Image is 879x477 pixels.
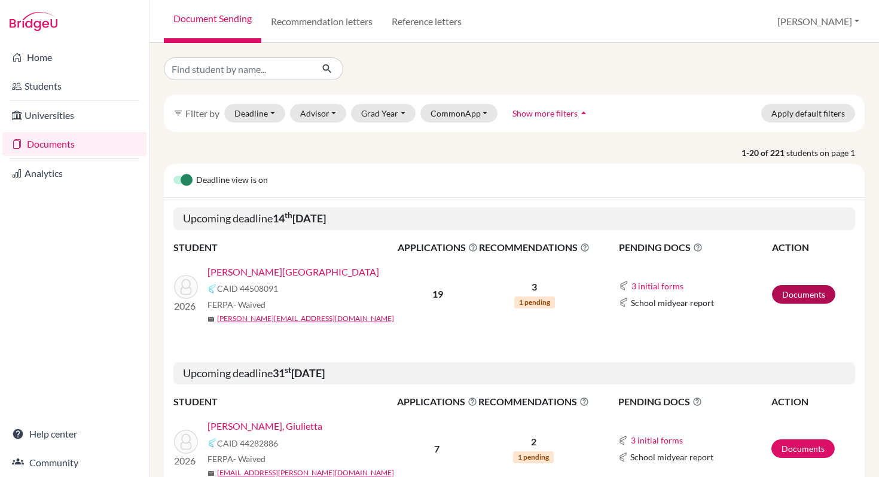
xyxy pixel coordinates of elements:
[478,395,589,409] span: RECOMMENDATIONS
[217,437,278,450] span: CAID 44282886
[207,470,215,477] span: mail
[285,210,292,220] sup: th
[10,12,57,31] img: Bridge-U
[630,451,713,463] span: School midyear report
[207,298,265,311] span: FERPA
[164,57,312,80] input: Find student by name...
[173,394,396,409] th: STUDENT
[771,240,856,255] th: ACTION
[761,104,855,123] button: Apply default filters
[512,108,578,118] span: Show more filters
[514,296,555,308] span: 1 pending
[207,284,217,293] img: Common App logo
[771,439,835,458] a: Documents
[351,104,416,123] button: Grad Year
[513,451,554,463] span: 1 pending
[398,240,478,255] span: APPLICATIONS
[786,146,865,159] span: students on page 1
[434,443,439,454] b: 7
[185,108,219,119] span: Filter by
[618,452,628,462] img: Common App logo
[217,313,394,324] a: [PERSON_NAME][EMAIL_ADDRESS][DOMAIN_NAME]
[224,104,285,123] button: Deadline
[273,366,325,380] b: 31 [DATE]
[432,288,443,299] b: 19
[619,240,771,255] span: PENDING DOCS
[174,299,198,313] p: 2026
[741,146,786,159] strong: 1-20 of 221
[273,212,326,225] b: 14 [DATE]
[2,74,146,98] a: Students
[207,438,217,448] img: Common App logo
[2,451,146,475] a: Community
[174,454,198,468] p: 2026
[173,240,397,255] th: STUDENT
[631,296,714,309] span: School midyear report
[478,435,589,449] p: 2
[397,395,477,409] span: APPLICATIONS
[285,365,291,375] sup: st
[233,454,265,464] span: - Waived
[618,436,628,445] img: Common App logo
[207,265,379,279] a: [PERSON_NAME][GEOGRAPHIC_DATA]
[619,281,628,291] img: Common App logo
[618,395,771,409] span: PENDING DOCS
[207,452,265,465] span: FERPA
[174,430,198,454] img: Borgese, Giulietta
[578,107,590,119] i: arrow_drop_up
[174,275,198,299] img: Murphy, Kylah
[479,240,590,255] span: RECOMMENDATIONS
[207,419,322,433] a: [PERSON_NAME], Giulietta
[771,394,855,409] th: ACTION
[290,104,347,123] button: Advisor
[2,422,146,446] a: Help center
[772,10,865,33] button: [PERSON_NAME]
[619,298,628,307] img: Common App logo
[479,280,590,294] p: 3
[217,282,278,295] span: CAID 44508091
[2,132,146,156] a: Documents
[173,207,855,230] h5: Upcoming deadline
[173,108,183,118] i: filter_list
[233,299,265,310] span: - Waived
[631,279,684,293] button: 3 initial forms
[2,45,146,69] a: Home
[173,362,855,385] h5: Upcoming deadline
[420,104,498,123] button: CommonApp
[196,173,268,188] span: Deadline view is on
[2,161,146,185] a: Analytics
[502,104,600,123] button: Show more filtersarrow_drop_up
[630,433,683,447] button: 3 initial forms
[772,285,835,304] a: Documents
[207,316,215,323] span: mail
[2,103,146,127] a: Universities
